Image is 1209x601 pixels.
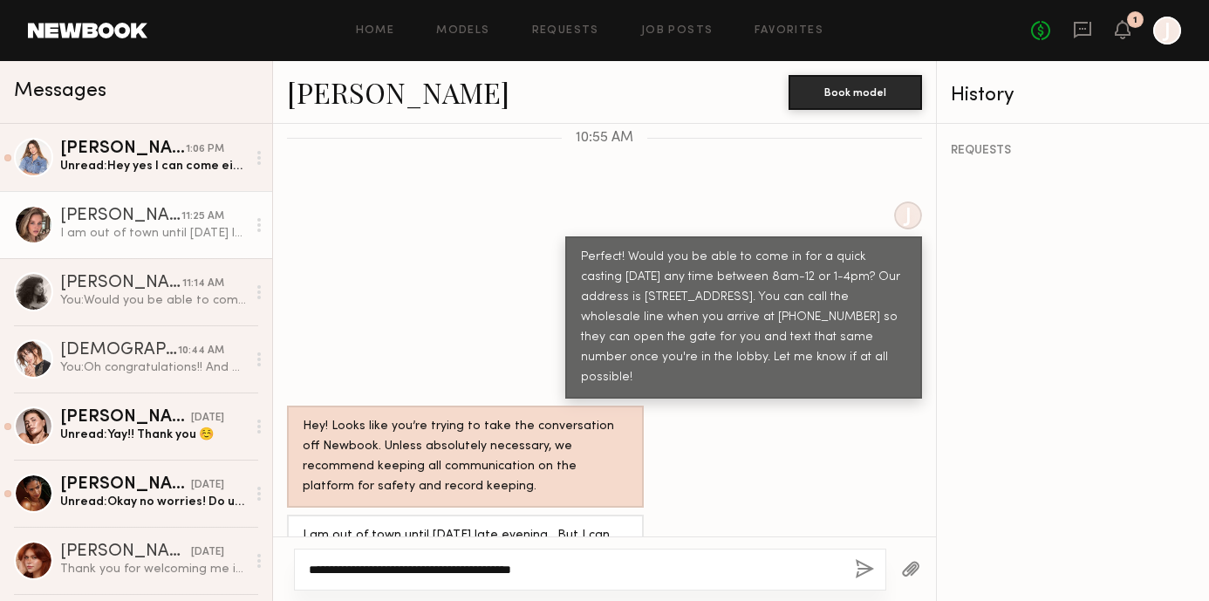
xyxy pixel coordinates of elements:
a: J [1153,17,1181,44]
span: 10:55 AM [576,131,633,146]
div: [DATE] [191,477,224,494]
div: Hey! Looks like you’re trying to take the conversation off Newbook. Unless absolutely necessary, ... [303,417,628,497]
div: I am out of town until [DATE] late evening . But I can come [DATE] [60,225,246,242]
div: 11:14 AM [182,276,224,292]
span: Messages [14,81,106,101]
div: 1:06 PM [186,141,224,158]
div: Thank you for welcoming me in [DATE]! I hope to hear from you soon 💞 [60,561,246,577]
a: [PERSON_NAME] [287,73,509,111]
div: [DATE] [191,544,224,561]
div: [PERSON_NAME] [60,275,182,292]
div: Unread: Okay no worries! Do u have any possible dates? [60,494,246,510]
div: 1 [1133,16,1137,25]
div: [DATE] [191,410,224,427]
div: [PERSON_NAME] [60,140,186,158]
a: Models [436,25,489,37]
a: Job Posts [641,25,714,37]
a: Requests [532,25,599,37]
div: REQUESTS [951,145,1195,157]
a: Home [356,25,395,37]
div: [PERSON_NAME] [60,476,191,494]
div: [DEMOGRAPHIC_DATA][PERSON_NAME] [60,342,178,359]
div: You: Oh congratulations!! And of course!!💙 [60,359,246,376]
div: Unread: Hey yes I can come either at 11.30 or 1.30pm? I’ll see what other appointments I have tha... [60,158,246,174]
div: [PERSON_NAME] [60,543,191,561]
div: Perfect! Would you be able to come in for a quick casting [DATE] any time between 8am-12 or 1-4pm... [581,248,906,388]
div: I am out of town until [DATE] late evening . But I can come [DATE] [303,526,628,566]
div: 11:25 AM [181,208,224,225]
button: Book model [789,75,922,110]
div: [PERSON_NAME] [60,208,181,225]
a: Favorites [755,25,823,37]
div: You: Would you be able to come in [DATE] any time between 8am-12 or 1-4pm? Our address is [STREET... [60,292,246,309]
a: Book model [789,84,922,99]
div: 10:44 AM [178,343,224,359]
div: Unread: Yay!! Thank you ☺️ [60,427,246,443]
div: History [951,85,1195,106]
div: [PERSON_NAME] [60,409,191,427]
